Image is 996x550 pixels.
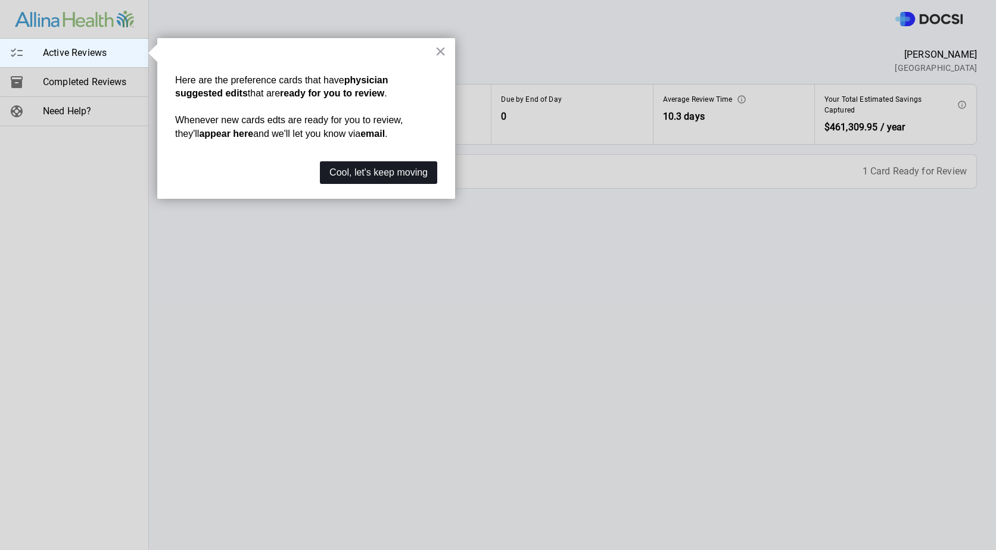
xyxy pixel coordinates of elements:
[320,161,437,184] button: Cool, let's keep moving
[175,115,406,138] span: Whenever new cards edts are ready for you to review, they'll
[199,129,253,139] strong: appear here
[253,129,360,139] span: and we'll let you know via
[175,75,391,98] strong: physician suggested edits
[43,46,139,60] span: Active Reviews
[435,42,446,61] button: Close
[360,129,385,139] strong: email
[385,129,387,139] span: .
[280,88,384,98] strong: ready for you to review
[384,88,387,98] span: .
[248,88,280,98] span: that are
[175,75,344,85] span: Here are the preference cards that have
